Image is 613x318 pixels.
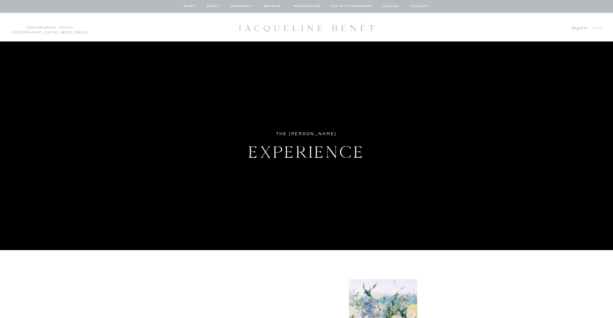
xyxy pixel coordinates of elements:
[12,31,58,34] a: [GEOGRAPHIC_DATA]
[254,130,359,138] div: The [PERSON_NAME]
[409,4,430,9] a: contact
[184,4,196,9] a: home
[294,4,321,9] a: Motherhood
[9,25,91,29] p: | | Worldwide
[566,24,588,33] a: Inquire
[214,139,399,162] h1: Experience
[330,4,372,9] a: for photographers
[26,26,73,29] a: [GEOGRAPHIC_DATA]
[206,4,220,9] a: about
[263,4,281,9] a: BOUDOIR
[381,4,401,9] a: journal
[230,4,252,9] a: Weddings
